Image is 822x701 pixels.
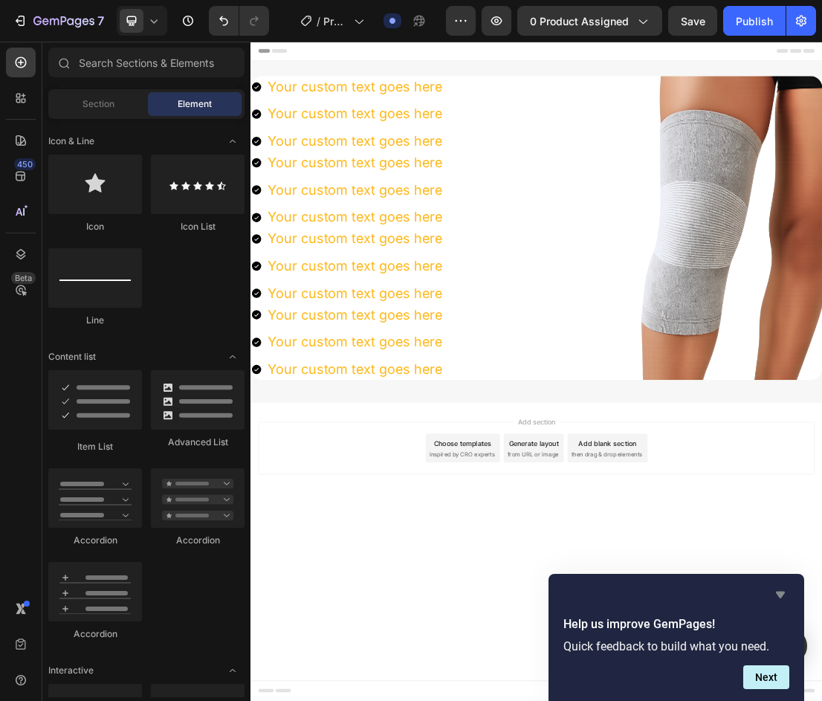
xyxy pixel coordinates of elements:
h2: Help us improve GemPages! [563,616,789,633]
button: Publish [723,6,786,36]
button: 7 [6,6,111,36]
div: 450 [14,158,36,170]
div: Accordion [48,534,142,547]
button: Save [668,6,717,36]
span: Interactive [48,664,94,677]
button: Hide survey [771,586,789,604]
p: Quick feedback to build what you need. [563,639,789,653]
div: Add blank section [511,619,602,635]
span: Toggle open [221,129,245,153]
span: Icon & Line [48,135,94,148]
div: Accordion [48,627,142,641]
span: Product Page - [DATE] 02:02:01 [323,13,348,29]
span: from URL or image [401,638,480,651]
div: Beta [11,272,36,284]
span: / [317,13,320,29]
div: Icon List [151,220,245,233]
div: Publish [736,13,773,29]
span: Content list [48,350,96,364]
button: 0 product assigned [517,6,662,36]
span: then drag & drop elements [500,638,611,651]
iframe: Design area [250,42,822,701]
span: Add section [411,586,482,601]
div: Accordion [151,534,245,547]
button: Next question [743,665,789,689]
div: Help us improve GemPages! [563,586,789,689]
div: Line [48,314,142,327]
span: Toggle open [221,345,245,369]
span: 0 product assigned [530,13,629,29]
div: Icon [48,220,142,233]
span: Save [681,15,705,28]
span: Toggle open [221,659,245,682]
span: Element [178,97,212,111]
div: Advanced List [151,436,245,449]
input: Search Sections & Elements [48,48,245,77]
p: 7 [97,12,104,30]
div: Choose templates [286,619,376,635]
div: Generate layout [403,619,481,635]
span: Section [82,97,114,111]
div: Undo/Redo [209,6,269,36]
div: Item List [48,440,142,453]
span: inspired by CRO experts [279,638,381,651]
